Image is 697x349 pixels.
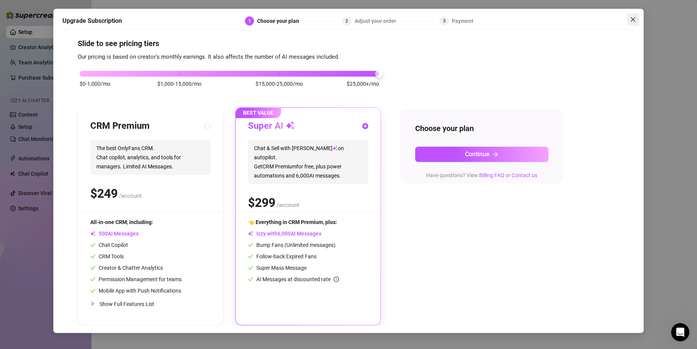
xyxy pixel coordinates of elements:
[248,254,253,259] span: check
[248,120,295,132] h3: Super AI
[452,16,473,26] div: Payment
[76,238,114,268] button: Help
[8,115,144,168] img: Super Mass, Dark Mode, Message Library & Bump Improvements
[90,254,96,259] span: check
[90,231,139,237] span: AI Messages
[630,16,636,22] span: close
[16,72,127,80] div: We typically reply in a few hours
[257,16,304,26] div: Choose your plan
[80,80,110,88] span: $0-1,000/mo
[114,238,152,268] button: News
[248,253,317,259] span: Follow-back Expired Fans
[90,288,181,294] span: Mobile App with Push Notifications
[90,277,96,282] span: check
[512,172,537,178] a: Contact us
[248,195,275,210] span: $
[248,242,253,248] span: check
[347,80,379,88] span: $25,000+/mo
[34,39,52,47] div: Giselle
[90,295,211,313] div: Show Full Features List
[90,288,96,293] span: check
[90,242,96,248] span: check
[355,16,401,26] div: Adjust your order
[34,32,136,38] span: and i did yeah their support was awful
[78,38,619,49] h4: Slide to see pricing tiers
[44,257,70,262] span: Messages
[16,64,127,72] div: Send us a message
[248,18,251,24] span: 1
[10,257,27,262] span: Home
[235,107,281,118] span: BEST VALUE
[8,115,145,219] div: Super Mass, Dark Mode, Message Library & Bump ImprovementsFeature updateSuper Mass, Dark Mode, Me...
[16,31,31,46] img: Profile image for Giselle
[90,186,118,201] span: $
[334,277,339,282] span: info-circle
[345,18,348,24] span: 2
[8,57,145,86] div: Send us a messageWe typically reply in a few hours
[248,219,337,225] span: 👈 Everything in CRM Premium, plus:
[256,80,303,88] span: $15,000-25,000/mo
[90,242,128,248] span: Chat Copilot
[78,53,339,60] span: Our pricing is based on creator's monthly earnings. It also affects the number of AI messages inc...
[277,202,299,208] span: /account
[248,242,336,248] span: Bump Fans (Unlimited messages)
[53,39,77,47] div: • 4m ago
[479,172,504,178] a: Billing FAQ
[131,12,145,26] div: Close
[157,80,201,88] span: $1,000-15,000/mo
[16,230,128,238] div: 📢 Join Our Telegram Channel
[90,276,182,282] span: Permission Management for teams
[90,265,96,271] span: check
[415,123,548,134] h4: Choose your plan
[11,227,141,241] a: 📢 Join Our Telegram Channel
[16,205,123,213] div: Hi there,
[90,219,153,225] span: All-in-one CRM, including:
[671,323,689,341] iframe: Intercom live chat
[126,257,141,262] span: News
[90,301,95,306] span: collapsed
[119,192,142,199] span: /account
[248,265,253,271] span: check
[90,140,211,175] span: The best OnlyFans CRM. Chat copilot, analytics, and tools for managers. Limited AI Messages.
[90,265,163,271] span: Creator & Chatter Analytics
[443,18,446,24] span: 3
[62,16,122,26] h5: Upgrade Subscription
[99,301,154,307] span: Show Full Features List
[90,253,124,259] span: CRM Tools
[415,147,548,162] button: Continuearrow-right
[492,151,499,157] span: arrow-right
[248,277,253,282] span: check
[248,140,368,184] span: Chat & Sell with [PERSON_NAME] on autopilot. Get CRM Premium for free, plus power automations and...
[90,120,150,132] h3: CRM Premium
[627,13,639,26] button: Close
[426,172,537,178] span: Have questions? View or
[8,25,144,53] div: Profile image for Giselleand i did yeah their support was awfulGiselle•4m ago
[16,20,137,28] div: Recent message
[11,93,141,107] a: 🌟 Book a demo with the team
[38,238,76,268] button: Messages
[8,13,145,53] div: Recent messageProfile image for Giselleand i did yeah their support was awfulGiselle•4m ago
[89,257,101,262] span: Help
[248,231,321,237] span: Izzy with AI Messages
[16,187,123,203] div: Super Mass, Dark Mode, Message Library & Bump Improvements
[248,265,307,271] span: Super Mass Message
[465,150,489,158] span: Continue
[16,174,61,183] div: Feature update
[16,96,128,104] div: 🌟 Book a demo with the team
[627,16,639,22] span: Close
[256,276,339,282] span: AI Messages at discounted rate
